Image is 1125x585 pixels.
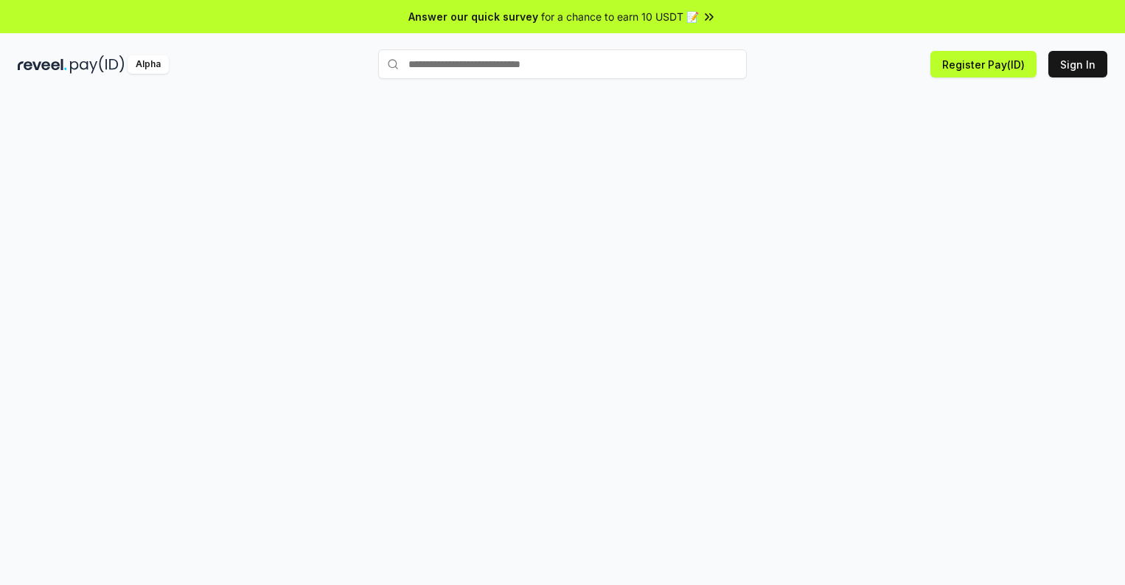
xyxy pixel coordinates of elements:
[128,55,169,74] div: Alpha
[18,55,67,74] img: reveel_dark
[1048,51,1107,77] button: Sign In
[408,9,538,24] span: Answer our quick survey
[930,51,1037,77] button: Register Pay(ID)
[541,9,699,24] span: for a chance to earn 10 USDT 📝
[70,55,125,74] img: pay_id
